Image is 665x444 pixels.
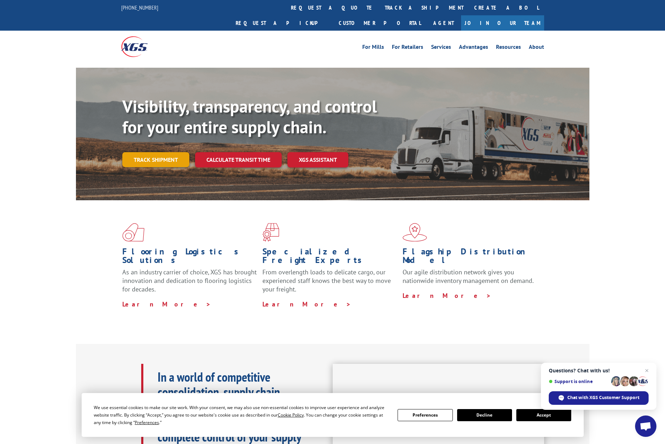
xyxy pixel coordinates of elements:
img: xgs-icon-flagship-distribution-model-red [403,223,427,242]
h1: Flooring Logistics Solutions [122,247,257,268]
div: Cookie Consent Prompt [82,393,584,437]
button: Decline [457,409,512,421]
span: Cookie Policy [278,412,304,418]
a: Learn More > [262,300,351,308]
a: Agent [426,15,461,31]
img: xgs-icon-focused-on-flooring-red [262,223,279,242]
span: Preferences [135,419,159,425]
span: Questions? Chat with us! [549,368,649,373]
h1: Specialized Freight Experts [262,247,397,268]
a: Learn More > [403,291,491,300]
a: Join Our Team [461,15,544,31]
a: Customer Portal [333,15,426,31]
a: About [529,44,544,52]
img: xgs-icon-total-supply-chain-intelligence-red [122,223,144,242]
a: Request a pickup [230,15,333,31]
div: We use essential cookies to make our site work. With your consent, we may also use non-essential ... [94,404,389,426]
div: Chat with XGS Customer Support [549,391,649,405]
a: Services [431,44,451,52]
span: As an industry carrier of choice, XGS has brought innovation and dedication to flooring logistics... [122,268,257,293]
span: Close chat [643,366,651,375]
a: For Retailers [392,44,423,52]
div: Open chat [635,415,656,437]
h1: Flagship Distribution Model [403,247,537,268]
p: From overlength loads to delicate cargo, our experienced staff knows the best way to move your fr... [262,268,397,300]
a: For Mills [362,44,384,52]
a: Resources [496,44,521,52]
span: Support is online [549,379,609,384]
button: Preferences [398,409,452,421]
a: Advantages [459,44,488,52]
button: Accept [516,409,571,421]
a: Track shipment [122,152,189,167]
a: Calculate transit time [195,152,282,167]
a: [PHONE_NUMBER] [121,4,158,11]
b: Visibility, transparency, and control for your entire supply chain. [122,95,377,138]
a: Learn More > [122,300,211,308]
span: Our agile distribution network gives you nationwide inventory management on demand. [403,268,534,285]
a: XGS ASSISTANT [287,152,348,167]
span: Chat with XGS Customer Support [567,394,639,401]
